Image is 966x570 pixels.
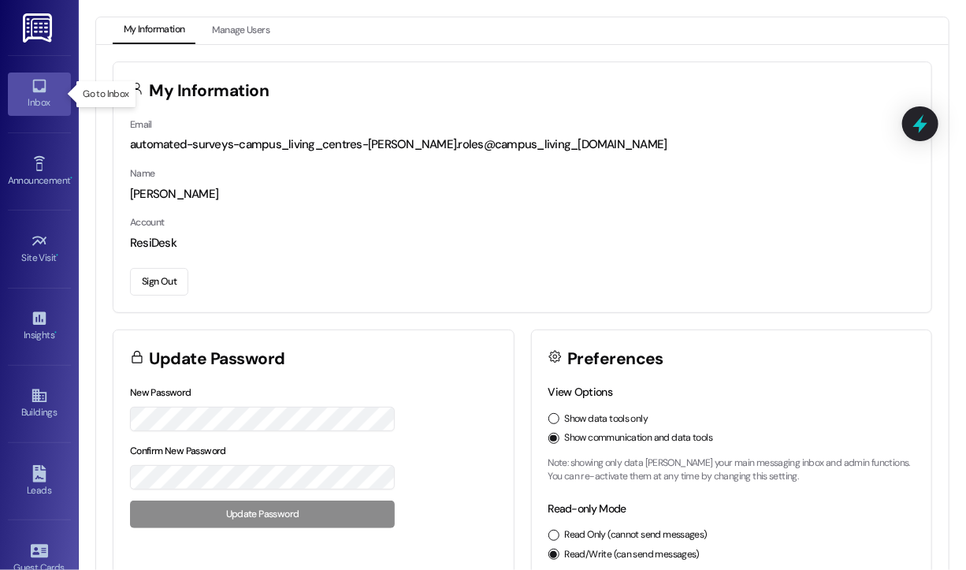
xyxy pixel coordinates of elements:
span: • [57,250,59,261]
span: • [54,327,57,338]
label: Email [130,118,152,131]
a: Insights • [8,305,71,348]
span: • [70,173,72,184]
a: Buildings [8,382,71,425]
button: Manage Users [201,17,281,44]
a: Inbox [8,73,71,115]
a: Leads [8,460,71,503]
div: ResiDesk [130,235,915,251]
p: Go to Inbox [83,88,128,101]
label: Name [130,167,155,180]
div: automated-surveys-campus_living_centres-[PERSON_NAME].roles@campus_living_[DOMAIN_NAME] [130,136,915,153]
label: Read-only Mode [548,501,626,516]
label: Account [130,216,165,229]
p: Note: showing only data [PERSON_NAME] your main messaging inbox and admin functions. You can re-a... [548,456,916,484]
label: Show data tools only [565,412,648,427]
button: My Information [113,17,195,44]
label: Confirm New Password [130,445,226,457]
a: Site Visit • [8,228,71,270]
label: New Password [130,386,191,399]
div: [PERSON_NAME] [130,186,915,203]
label: Read Only (cannot send messages) [565,528,708,542]
button: Sign Out [130,268,188,296]
label: Read/Write (can send messages) [565,548,700,562]
img: ResiDesk Logo [23,13,55,43]
label: View Options [548,385,613,399]
h3: Preferences [567,351,663,367]
label: Show communication and data tools [565,431,713,445]
h3: My Information [150,83,269,99]
h3: Update Password [150,351,285,367]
